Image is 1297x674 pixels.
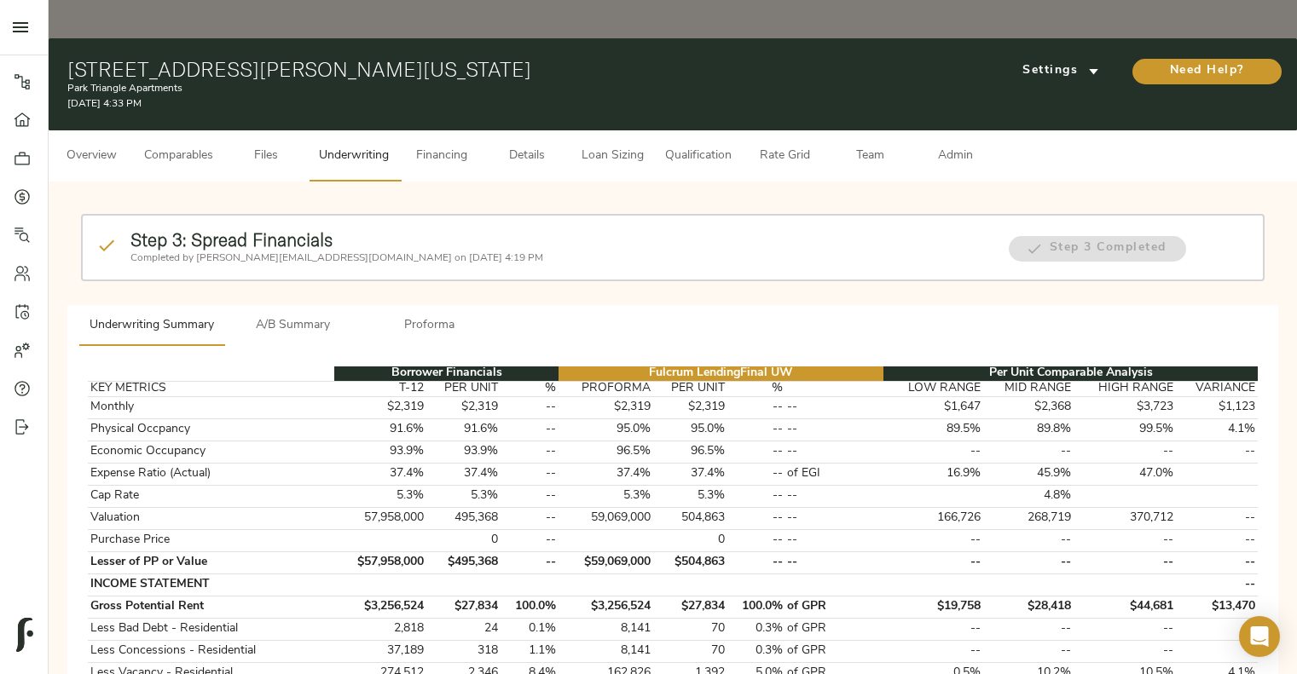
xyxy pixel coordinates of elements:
td: $1,647 [883,396,982,418]
td: Economic Occupancy [88,441,334,463]
td: 93.9% [426,441,500,463]
button: Settings [997,58,1125,84]
td: $504,863 [652,551,727,573]
td: Less Bad Debt - Residential [88,618,334,640]
td: 57,958,000 [334,507,426,529]
td: -- [982,551,1074,573]
td: $2,319 [426,396,500,418]
strong: Step 3: Spread Financials [130,228,333,251]
td: of GPR [785,596,884,618]
span: Overview [59,146,124,167]
td: 8,141 [559,640,653,662]
td: 5.3% [334,485,426,507]
td: -- [785,529,884,551]
td: -- [1175,507,1258,529]
td: -- [883,441,982,463]
td: -- [785,551,884,573]
span: Loan Sizing [580,146,645,167]
td: 70 [652,618,727,640]
td: -- [982,618,1074,640]
th: Borrower Financials [334,366,558,382]
td: -- [982,529,1074,551]
span: Proforma [371,315,487,337]
td: Less Concessions - Residential [88,640,334,662]
td: $19,758 [883,596,982,618]
td: -- [883,618,982,640]
td: -- [500,485,558,507]
td: 4.1% [1175,418,1258,441]
td: -- [500,396,558,418]
td: 318 [426,640,500,662]
img: logo [16,618,33,652]
td: 5.3% [559,485,653,507]
td: -- [883,529,982,551]
td: $27,834 [652,596,727,618]
td: 166,726 [883,507,982,529]
td: $44,681 [1074,596,1176,618]
td: of GPR [785,618,884,640]
td: -- [982,640,1074,662]
td: -- [1074,529,1176,551]
td: 95.0% [559,418,653,441]
td: 37.4% [334,463,426,485]
span: Admin [923,146,987,167]
td: -- [1175,573,1258,596]
td: 5.3% [652,485,727,507]
td: -- [500,551,558,573]
td: -- [500,529,558,551]
td: -- [785,396,884,418]
td: 37.4% [426,463,500,485]
td: -- [500,441,558,463]
td: -- [982,441,1074,463]
span: Team [837,146,902,167]
td: -- [1175,618,1258,640]
td: 96.5% [559,441,653,463]
td: 0.1% [500,618,558,640]
td: -- [1074,640,1176,662]
p: [DATE] 4:33 PM [67,96,875,112]
td: 37.4% [652,463,727,485]
td: $1,123 [1175,396,1258,418]
td: -- [727,529,785,551]
td: Lesser of PP or Value [88,551,334,573]
th: % [727,381,785,396]
p: Completed by [PERSON_NAME][EMAIL_ADDRESS][DOMAIN_NAME] on [DATE] 4:19 PM [130,251,992,266]
td: -- [500,507,558,529]
td: $2,319 [652,396,727,418]
td: -- [727,463,785,485]
td: -- [1175,551,1258,573]
td: -- [883,640,982,662]
td: -- [785,485,884,507]
td: -- [727,551,785,573]
td: Physical Occpancy [88,418,334,441]
td: INCOME STATEMENT [88,573,334,596]
td: 1.1% [500,640,558,662]
td: -- [1074,618,1176,640]
td: 95.0% [652,418,727,441]
td: $27,834 [426,596,500,618]
td: $3,256,524 [559,596,653,618]
td: -- [785,441,884,463]
span: A/B Summary [235,315,350,337]
td: 100.0% [727,596,785,618]
td: 8,141 [559,618,653,640]
td: $2,368 [982,396,1074,418]
th: HIGH RANGE [1074,381,1176,396]
td: $3,256,524 [334,596,426,618]
td: 0 [426,529,500,551]
td: -- [1175,441,1258,463]
td: 93.9% [334,441,426,463]
span: Qualification [665,146,732,167]
span: Files [234,146,298,167]
td: 0.3% [727,640,785,662]
div: Open Intercom Messenger [1239,616,1280,657]
td: 504,863 [652,507,727,529]
td: -- [785,418,884,441]
span: Underwriting Summary [90,315,214,337]
th: VARIANCE [1175,381,1258,396]
td: -- [883,551,982,573]
td: 70 [652,640,727,662]
td: -- [727,441,785,463]
td: 59,069,000 [559,507,653,529]
td: Purchase Price [88,529,334,551]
